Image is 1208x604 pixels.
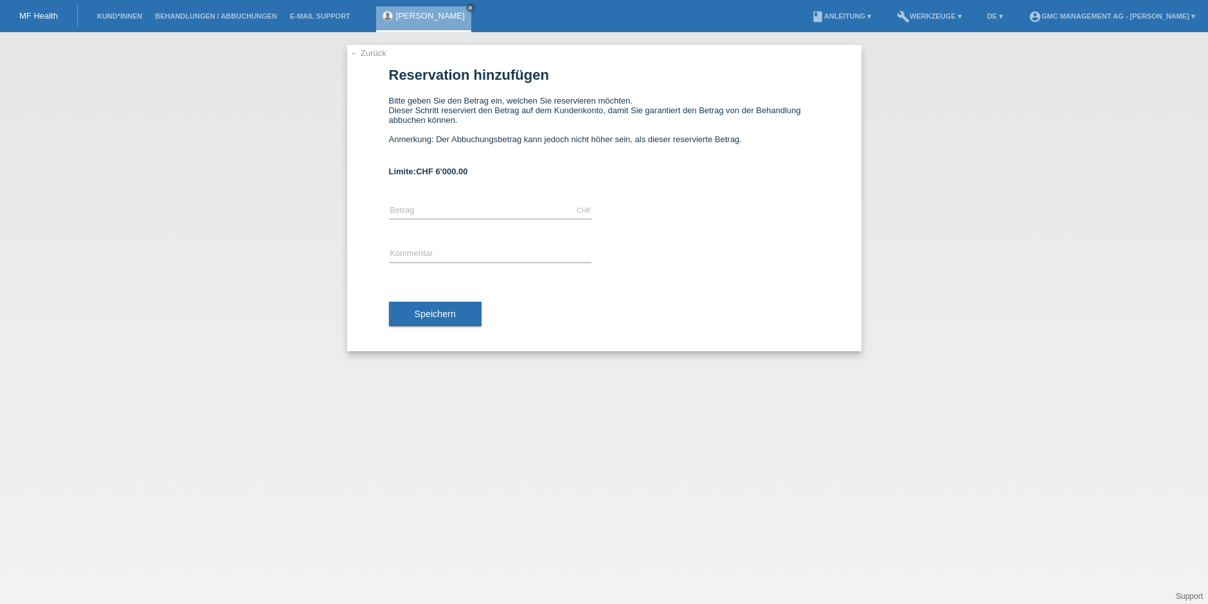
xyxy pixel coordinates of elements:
[350,48,386,58] a: ← Zurück
[466,3,475,12] a: close
[897,10,910,23] i: build
[396,11,465,21] a: [PERSON_NAME]
[284,12,357,20] a: E-Mail Support
[577,206,591,214] div: CHF
[389,96,820,154] div: Bitte geben Sie den Betrag ein, welchen Sie reservieren möchten. Dieser Schritt reserviert den Be...
[389,302,482,326] button: Speichern
[811,10,824,23] i: book
[415,309,456,319] span: Speichern
[389,167,468,176] b: Limite:
[981,12,1009,20] a: DE ▾
[149,12,284,20] a: Behandlungen / Abbuchungen
[416,167,467,176] span: CHF 6'000.00
[19,11,58,21] a: MF Health
[1022,12,1202,20] a: account_circleGMC Management AG - [PERSON_NAME] ▾
[1176,592,1203,601] a: Support
[805,12,878,20] a: bookAnleitung ▾
[91,12,149,20] a: Kund*innen
[890,12,968,20] a: buildWerkzeuge ▾
[467,5,474,11] i: close
[1029,10,1041,23] i: account_circle
[389,67,820,83] h1: Reservation hinzufügen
